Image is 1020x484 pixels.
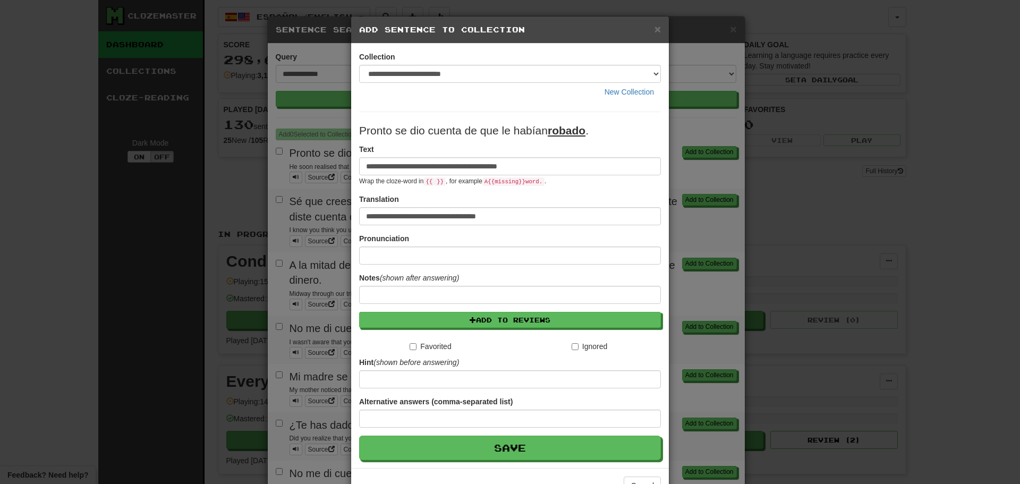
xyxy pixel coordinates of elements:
[359,24,661,35] h5: Add Sentence to Collection
[359,357,459,368] label: Hint
[410,343,416,350] input: Favorited
[373,358,459,367] em: (shown before answering)
[359,177,546,185] small: Wrap the cloze-word in , for example .
[359,194,399,205] label: Translation
[359,144,374,155] label: Text
[380,274,459,282] em: (shown after answering)
[359,273,459,283] label: Notes
[572,341,607,352] label: Ignored
[435,177,446,186] code: }}
[423,177,435,186] code: {{
[359,436,661,460] button: Save
[548,124,585,137] u: robado
[359,396,513,407] label: Alternative answers (comma-separated list)
[410,341,451,352] label: Favorited
[598,83,661,101] button: New Collection
[359,312,661,328] button: Add to Reviews
[572,343,579,350] input: Ignored
[654,23,661,35] span: ×
[359,52,395,62] label: Collection
[359,233,409,244] label: Pronunciation
[654,23,661,35] button: Close
[482,177,545,186] code: A {{ missing }} word.
[359,123,661,139] p: Pronto se dio cuenta de que le habían .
